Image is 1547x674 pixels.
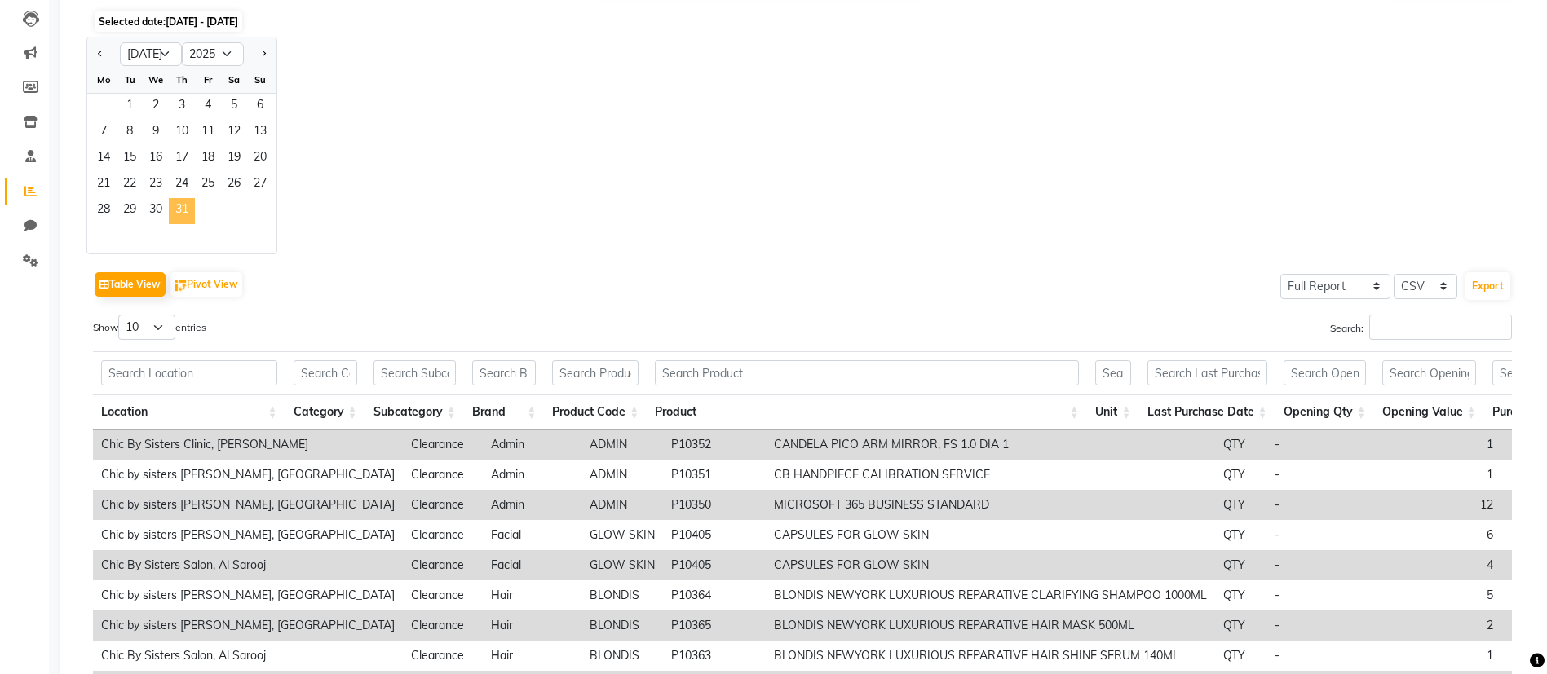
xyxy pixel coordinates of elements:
button: Export [1465,272,1510,300]
td: 1 [1403,641,1501,671]
span: 17 [169,146,195,172]
label: Show entries [93,315,206,340]
label: Search: [1330,315,1512,340]
div: Monday, July 7, 2025 [91,120,117,146]
input: Search Subcategory [373,360,456,385]
th: Subcategory: activate to sort column ascending [365,394,464,430]
input: Search Brand [472,360,537,385]
button: Table View [95,272,166,297]
td: CANDELA PICO ARM MIRROR, FS 1.0 DIA 1 [766,430,1215,460]
td: CAPSULES FOR GLOW SKIN [766,550,1215,580]
td: QTY [1215,550,1266,580]
td: - [1266,580,1403,610]
input: Search Product Code [552,360,639,385]
div: Su [247,67,273,93]
th: Last Purchase Date: activate to sort column ascending [1139,394,1275,430]
span: 31 [169,198,195,224]
td: CAPSULES FOR GLOW SKIN [766,520,1215,550]
div: Tuesday, July 1, 2025 [117,94,143,120]
div: Sunday, July 13, 2025 [247,120,273,146]
input: Search Product [655,360,1078,385]
td: Clearance [403,460,483,490]
td: Clearance [403,641,483,671]
input: Search: [1369,315,1512,340]
div: Saturday, July 26, 2025 [221,172,247,198]
div: Tuesday, July 29, 2025 [117,198,143,224]
span: 23 [143,172,169,198]
th: Unit: activate to sort column ascending [1087,394,1139,430]
button: Pivot View [170,272,242,297]
div: Sunday, July 6, 2025 [247,94,273,120]
td: BLONDIS NEWYORK LUXURIOUS REPARATIVE HAIR MASK 500ML [766,610,1215,641]
span: 22 [117,172,143,198]
span: 30 [143,198,169,224]
th: Brand: activate to sort column ascending [464,394,545,430]
span: 11 [195,120,221,146]
td: - [1266,610,1403,641]
span: 3 [169,94,195,120]
td: Hair [483,580,581,610]
td: GLOW SKIN [581,550,663,580]
span: 5 [221,94,247,120]
td: Chic By Sisters Clinic, [PERSON_NAME] [93,430,403,460]
td: ADMIN [581,430,663,460]
div: Wednesday, July 23, 2025 [143,172,169,198]
div: Thursday, July 24, 2025 [169,172,195,198]
span: 20 [247,146,273,172]
div: Tuesday, July 8, 2025 [117,120,143,146]
span: 2 [143,94,169,120]
td: QTY [1215,610,1266,641]
td: 5 [1403,580,1501,610]
div: We [143,67,169,93]
input: Search Last Purchase Date [1147,360,1267,385]
td: P10405 [663,520,766,550]
input: Search Category [294,360,357,385]
span: 12 [221,120,247,146]
span: 24 [169,172,195,198]
td: - [1266,460,1403,490]
td: QTY [1215,430,1266,460]
span: 1 [117,94,143,120]
td: 1 [1403,460,1501,490]
span: 25 [195,172,221,198]
td: 4 [1403,550,1501,580]
button: Next month [257,41,270,67]
input: Search Unit [1095,360,1131,385]
span: 4 [195,94,221,120]
td: BLONDIS NEWYORK LUXURIOUS REPARATIVE CLARIFYING SHAMPOO 1000ML [766,580,1215,610]
td: 1 [1403,430,1501,460]
th: Location: activate to sort column ascending [93,394,285,430]
td: Chic by sisters [PERSON_NAME], [GEOGRAPHIC_DATA] [93,520,403,550]
div: Thursday, July 31, 2025 [169,198,195,224]
span: 27 [247,172,273,198]
span: 7 [91,120,117,146]
div: Friday, July 25, 2025 [195,172,221,198]
td: 12 [1403,490,1501,520]
td: P10405 [663,550,766,580]
td: P10363 [663,641,766,671]
td: P10351 [663,460,766,490]
span: 18 [195,146,221,172]
td: Clearance [403,550,483,580]
th: Opening Value: activate to sort column ascending [1374,394,1484,430]
select: Select year [182,42,244,67]
div: Tuesday, July 22, 2025 [117,172,143,198]
button: Previous month [94,41,107,67]
td: - [1266,550,1403,580]
td: - [1266,430,1403,460]
td: QTY [1215,641,1266,671]
td: Clearance [403,610,483,641]
span: 13 [247,120,273,146]
span: 10 [169,120,195,146]
td: Chic by sisters [PERSON_NAME], [GEOGRAPHIC_DATA] [93,610,403,641]
td: MICROSOFT 365 BUSINESS STANDARD [766,490,1215,520]
td: BLONDIS [581,641,663,671]
td: BLONDIS NEWYORK LUXURIOUS REPARATIVE HAIR SHINE SERUM 140ML [766,641,1215,671]
th: Product: activate to sort column ascending [647,394,1086,430]
div: Saturday, July 5, 2025 [221,94,247,120]
div: Monday, July 28, 2025 [91,198,117,224]
td: Chic by sisters [PERSON_NAME], [GEOGRAPHIC_DATA] [93,580,403,610]
td: Chic By Sisters Salon, Al Sarooj [93,550,403,580]
div: Wednesday, July 9, 2025 [143,120,169,146]
div: Friday, July 18, 2025 [195,146,221,172]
